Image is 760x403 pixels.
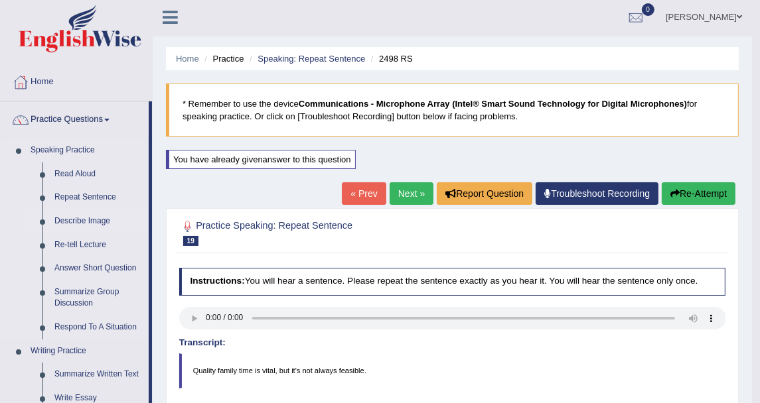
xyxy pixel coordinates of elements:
[176,54,199,64] a: Home
[368,52,413,65] li: 2498 RS
[201,52,244,65] li: Practice
[1,64,152,97] a: Home
[48,162,149,186] a: Read Aloud
[299,99,687,109] b: Communications - Microphone Array (Intel® Smart Sound Technology for Digital Microphones)
[179,268,726,296] h4: You will hear a sentence. Please repeat the sentence exactly as you hear it. You will hear the se...
[662,182,735,205] button: Re-Attempt
[390,182,433,205] a: Next »
[48,316,149,339] a: Respond To A Situation
[1,101,149,135] a: Practice Questions
[25,139,149,162] a: Speaking Practice
[258,54,365,64] a: Speaking: Repeat Sentence
[48,233,149,257] a: Re-tell Lecture
[179,218,518,246] h2: Practice Speaking: Repeat Sentence
[48,280,149,316] a: Summarize Group Discussion
[48,363,149,386] a: Summarize Written Text
[190,276,244,286] b: Instructions:
[48,257,149,280] a: Answer Short Question
[48,209,149,233] a: Describe Image
[166,84,739,137] blockquote: * Remember to use the device for speaking practice. Or click on [Troubleshoot Recording] button b...
[437,182,532,205] button: Report Question
[183,236,198,246] span: 19
[536,182,658,205] a: Troubleshoot Recording
[342,182,386,205] a: « Prev
[48,186,149,209] a: Repeat Sentence
[642,3,655,16] span: 0
[166,150,356,169] div: You have already given answer to this question
[179,353,726,388] blockquote: Quality family time is vital, but it's not always feasible.
[25,339,149,363] a: Writing Practice
[179,338,726,348] h4: Transcript:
